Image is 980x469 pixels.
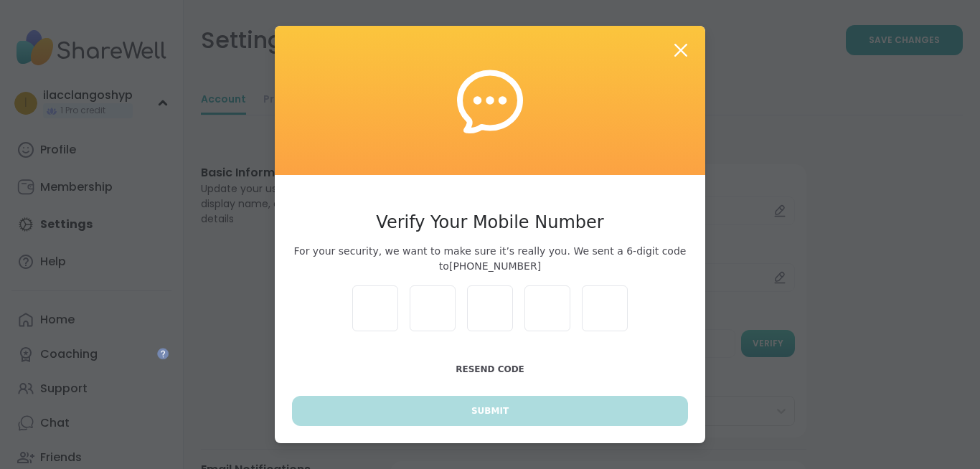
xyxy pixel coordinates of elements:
button: Submit [292,396,688,426]
span: Submit [471,404,509,417]
h3: Verify Your Mobile Number [292,209,688,235]
button: Resend Code [292,354,688,384]
span: Resend Code [456,364,524,374]
iframe: Spotlight [157,348,169,359]
span: For your security, we want to make sure it’s really you. We sent a 6-digit code to [PHONE_NUMBER] [292,244,688,274]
